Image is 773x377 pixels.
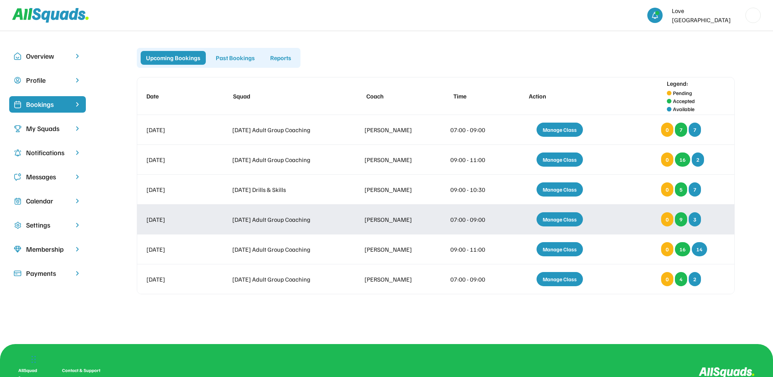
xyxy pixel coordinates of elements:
img: Icon%20copy%2016.svg [14,221,21,229]
div: 0 [661,182,673,197]
div: Legend: [667,79,688,88]
div: [DATE] [146,155,204,164]
div: Squad [233,92,337,101]
div: Membership [26,244,69,254]
div: [DATE] Adult Group Coaching [232,155,336,164]
div: [DATE] [146,245,204,254]
img: chevron-right.svg [74,270,81,277]
div: [DATE] [146,275,204,284]
img: Icon%20%2815%29.svg [14,270,21,277]
div: Past Bookings [210,51,260,65]
img: chevron-right.svg [74,197,81,205]
img: Icon%20%2819%29.svg [14,101,21,108]
div: 7 [689,182,701,197]
div: Payments [26,268,69,279]
div: 0 [661,242,673,256]
div: Contact & Support [62,367,110,374]
div: Accepted [673,97,695,105]
div: Calendar [26,196,69,206]
div: 2 [689,272,701,286]
div: 09:00 - 10:30 [450,185,497,194]
div: 0 [661,152,673,167]
div: [PERSON_NAME] [364,215,422,224]
img: Icon%20copy%205.svg [14,173,21,181]
div: [PERSON_NAME] [364,185,422,194]
div: 07:00 - 09:00 [450,275,497,284]
div: 09:00 - 11:00 [450,245,497,254]
img: chevron-right.svg [74,173,81,180]
div: [DATE] Drills & Skills [232,185,336,194]
div: My Squads [26,123,69,134]
div: [DATE] Adult Group Coaching [232,215,336,224]
div: Manage Class [537,212,583,226]
div: 0 [661,272,673,286]
div: Settings [26,220,69,230]
img: chevron-right.svg [74,77,81,84]
div: [DATE] Adult Group Coaching [232,125,336,134]
div: Profile [26,75,69,85]
div: [PERSON_NAME] [364,125,422,134]
div: 7 [689,123,701,137]
div: Pending [673,89,692,97]
img: chevron-right.svg [74,52,81,60]
div: Love [GEOGRAPHIC_DATA] [672,6,741,25]
div: Upcoming Bookings [141,51,206,65]
div: 16 [675,242,690,256]
img: chevron-right.svg [74,246,81,253]
div: Overview [26,51,69,61]
div: 09:00 - 11:00 [450,155,497,164]
div: [PERSON_NAME] [364,155,422,164]
div: 3 [689,212,701,226]
div: Coach [366,92,424,101]
img: Icon%20copy%204.svg [14,149,21,157]
div: [DATE] [146,125,204,134]
div: [DATE] [146,215,204,224]
img: user-circle.svg [14,77,21,84]
div: 14 [692,242,707,256]
div: Available [673,105,694,113]
img: chevron-right.svg [74,149,81,156]
img: Icon%20copy%208.svg [14,246,21,253]
img: chevron-right.svg [74,125,81,132]
div: 7 [675,123,687,137]
div: Manage Class [537,123,583,137]
div: Action [529,92,598,101]
div: Notifications [26,148,69,158]
div: 4 [675,272,687,286]
div: 07:00 - 09:00 [450,215,497,224]
div: [DATE] [146,185,204,194]
div: [PERSON_NAME] [364,275,422,284]
img: Icon%20copy%203.svg [14,125,21,133]
div: 0 [661,123,673,137]
div: 2 [692,152,704,167]
div: Reports [265,51,297,65]
div: Date [146,92,204,101]
div: Manage Class [537,242,583,256]
div: [PERSON_NAME] [364,245,422,254]
div: [DATE] Adult Group Coaching [232,245,336,254]
div: 0 [661,212,673,226]
img: Icon%20copy%207.svg [14,197,21,205]
div: Messages [26,172,69,182]
div: Bookings [26,99,69,110]
div: 07:00 - 09:00 [450,125,497,134]
div: Time [453,92,500,101]
img: chevron-right.svg [74,221,81,229]
img: LTPP_Logo_REV.jpeg [746,8,760,23]
div: Manage Class [537,152,583,167]
div: Manage Class [537,272,583,286]
div: [DATE] Adult Group Coaching [232,275,336,284]
div: 5 [675,182,687,197]
img: Icon%20copy%2010.svg [14,52,21,60]
img: bell-03%20%281%29.svg [651,11,659,19]
img: chevron-right%20copy%203.svg [74,101,81,108]
div: 9 [675,212,687,226]
div: 16 [675,152,690,167]
div: Manage Class [537,182,583,197]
